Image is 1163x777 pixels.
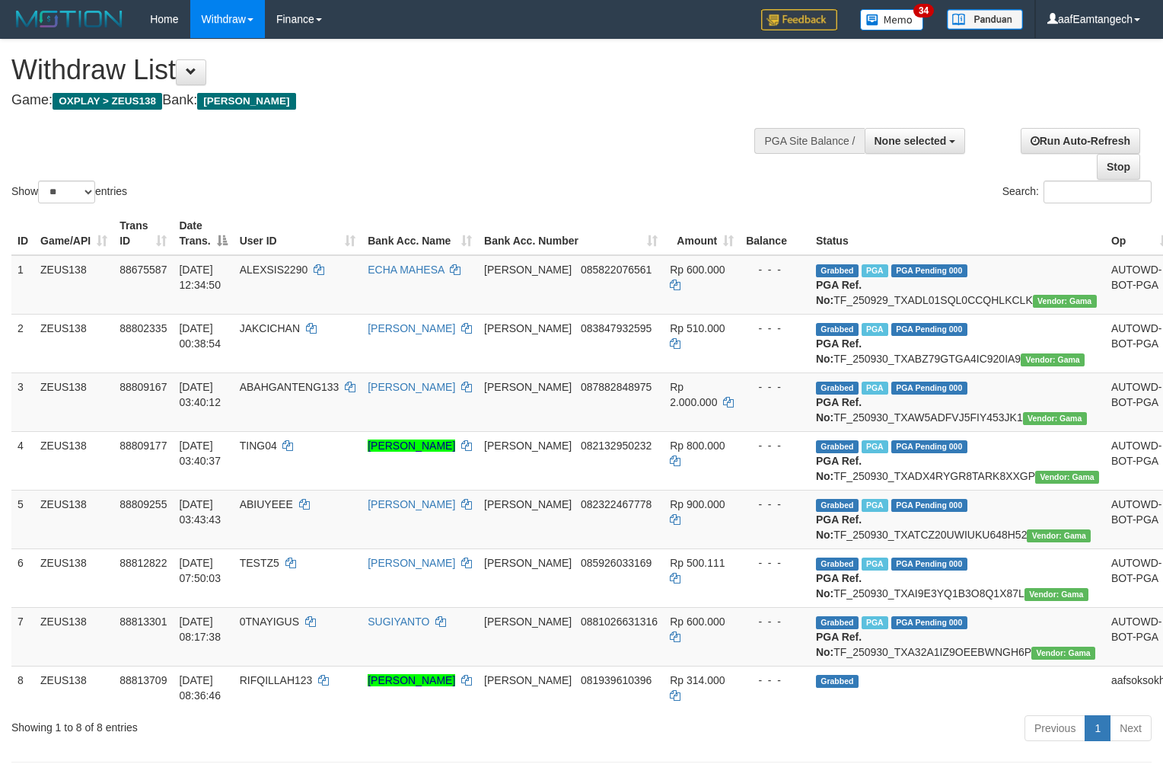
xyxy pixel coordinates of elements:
[240,440,277,452] span: TING04
[816,455,862,482] b: PGA Ref. No:
[810,431,1105,490] td: TF_250930_TXADX4RYGR8TARK8XXGP
[11,181,127,203] label: Show entries
[746,673,804,688] div: - - -
[891,616,967,629] span: PGA Pending
[179,322,221,350] span: [DATE] 00:38:54
[197,93,295,110] span: [PERSON_NAME]
[816,631,862,658] b: PGA Ref. No:
[11,212,34,255] th: ID
[862,323,888,336] span: Marked by aafsreyleap
[240,381,339,393] span: ABAHGANTENG133
[368,616,429,628] a: SUGIYANTO
[810,490,1105,548] td: TF_250930_TXATCZ20UWIUKU648H52
[670,322,725,334] span: Rp 510.000
[179,557,221,584] span: [DATE] 07:50:03
[11,373,34,431] td: 3
[119,264,167,276] span: 88675587
[664,212,740,255] th: Amount: activate to sort column ascending
[11,55,760,85] h1: Withdraw List
[581,498,652,510] span: Copy 082322467778 to clipboard
[11,314,34,373] td: 2
[179,498,221,526] span: [DATE] 03:43:43
[368,498,455,510] a: [PERSON_NAME]
[670,616,725,628] span: Rp 600.000
[179,674,221,702] span: [DATE] 08:36:46
[1021,353,1085,366] span: Vendor URL: https://trx31.1velocity.biz
[362,212,478,255] th: Bank Acc. Name: activate to sort column ascending
[746,438,804,453] div: - - -
[816,616,859,629] span: Grabbed
[862,616,888,629] span: Marked by aafsreyleap
[1044,181,1152,203] input: Search:
[810,255,1105,315] td: TF_250929_TXADL01SQL0CCQHLKCLK
[11,490,34,548] td: 5
[1024,715,1085,741] a: Previous
[113,212,173,255] th: Trans ID: activate to sort column ascending
[581,264,652,276] span: Copy 085822076561 to clipboard
[1035,471,1099,484] span: Vendor URL: https://trx31.1velocity.biz
[119,440,167,452] span: 88809177
[1110,715,1152,741] a: Next
[761,9,837,30] img: Feedback.jpg
[38,181,95,203] select: Showentries
[670,440,725,452] span: Rp 800.000
[865,128,966,154] button: None selected
[891,382,967,395] span: PGA Pending
[581,440,652,452] span: Copy 082132950232 to clipboard
[368,557,455,569] a: [PERSON_NAME]
[11,607,34,666] td: 7
[484,264,572,276] span: [PERSON_NAME]
[670,557,725,569] span: Rp 500.111
[34,607,113,666] td: ZEUS138
[484,557,572,569] span: [PERSON_NAME]
[179,616,221,643] span: [DATE] 08:17:38
[1031,647,1095,660] span: Vendor URL: https://trx31.1velocity.biz
[34,431,113,490] td: ZEUS138
[754,128,864,154] div: PGA Site Balance /
[816,264,859,277] span: Grabbed
[862,264,888,277] span: Marked by aafpengsreynich
[119,498,167,510] span: 88809255
[816,675,859,688] span: Grabbed
[875,135,947,147] span: None selected
[670,264,725,276] span: Rp 600.000
[240,498,293,510] span: ABIUYEEE
[816,558,859,571] span: Grabbed
[746,555,804,571] div: - - -
[670,674,725,686] span: Rp 314.000
[746,262,804,277] div: - - -
[862,382,888,395] span: Marked by aaftanly
[368,322,455,334] a: [PERSON_NAME]
[1033,295,1097,308] span: Vendor URL: https://trx31.1velocity.biz
[670,498,725,510] span: Rp 900.000
[891,499,967,512] span: PGA Pending
[11,431,34,490] td: 4
[1027,529,1091,542] span: Vendor URL: https://trx31.1velocity.biz
[34,212,113,255] th: Game/API: activate to sort column ascending
[862,558,888,571] span: Marked by aafseijuro
[860,9,924,30] img: Button%20Memo.svg
[11,93,760,108] h4: Game: Bank:
[810,548,1105,607] td: TF_250930_TXAI9E3YQ1B3O8Q1X87L
[891,323,967,336] span: PGA Pending
[34,373,113,431] td: ZEUS138
[240,264,308,276] span: ALEXSIS2290
[891,440,967,453] span: PGA Pending
[1097,154,1140,180] a: Stop
[1024,588,1088,601] span: Vendor URL: https://trx31.1velocity.biz
[484,381,572,393] span: [PERSON_NAME]
[581,674,652,686] span: Copy 081939610396 to clipboard
[240,322,300,334] span: JAKCICHAN
[119,381,167,393] span: 88809167
[119,557,167,569] span: 88812822
[816,440,859,453] span: Grabbed
[34,548,113,607] td: ZEUS138
[368,440,455,452] a: [PERSON_NAME]
[746,379,804,395] div: - - -
[119,322,167,334] span: 88802335
[11,548,34,607] td: 6
[581,557,652,569] span: Copy 085926033169 to clipboard
[816,279,862,306] b: PGA Ref. No:
[34,314,113,373] td: ZEUS138
[119,616,167,628] span: 88813301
